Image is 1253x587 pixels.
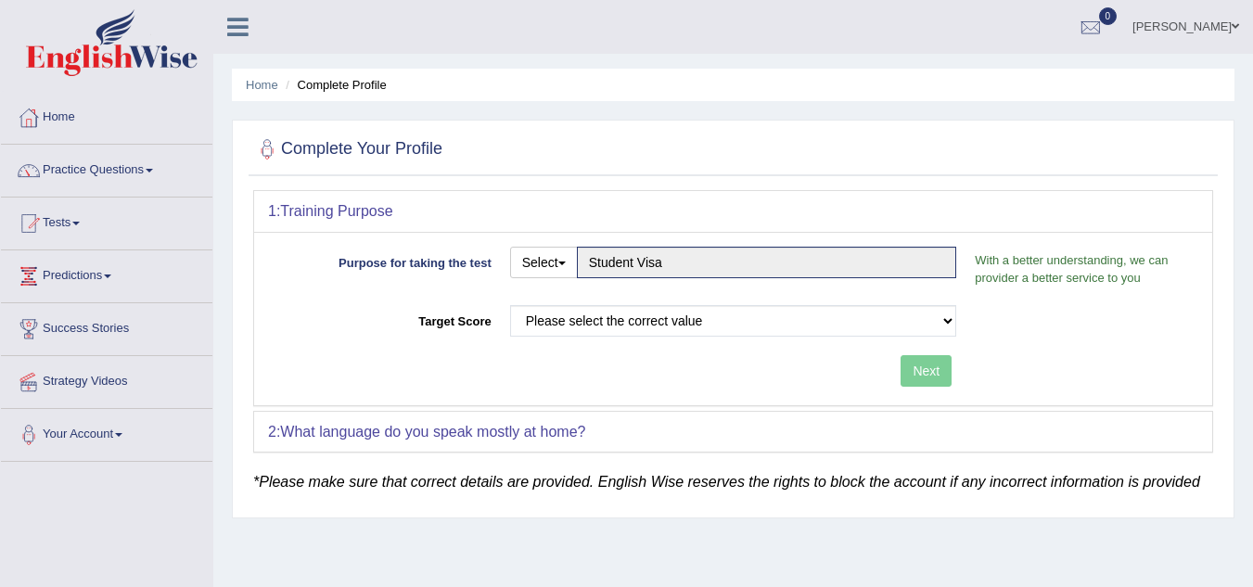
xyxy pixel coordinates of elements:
[1,92,212,138] a: Home
[280,424,585,440] b: What language do you speak mostly at home?
[1,198,212,244] a: Tests
[510,247,578,278] button: Select
[1,145,212,191] a: Practice Questions
[253,135,442,163] h2: Complete Your Profile
[577,247,957,278] input: Please enter the purpose of taking the test
[965,251,1198,287] p: With a better understanding, we can provider a better service to you
[1,250,212,297] a: Predictions
[246,78,278,92] a: Home
[280,203,392,219] b: Training Purpose
[1,409,212,455] a: Your Account
[254,412,1212,453] div: 2:
[1,356,212,402] a: Strategy Videos
[268,247,501,272] label: Purpose for taking the test
[1,303,212,350] a: Success Stories
[254,191,1212,232] div: 1:
[253,474,1200,490] em: *Please make sure that correct details are provided. English Wise reserves the rights to block th...
[268,305,501,330] label: Target Score
[1099,7,1118,25] span: 0
[281,76,386,94] li: Complete Profile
